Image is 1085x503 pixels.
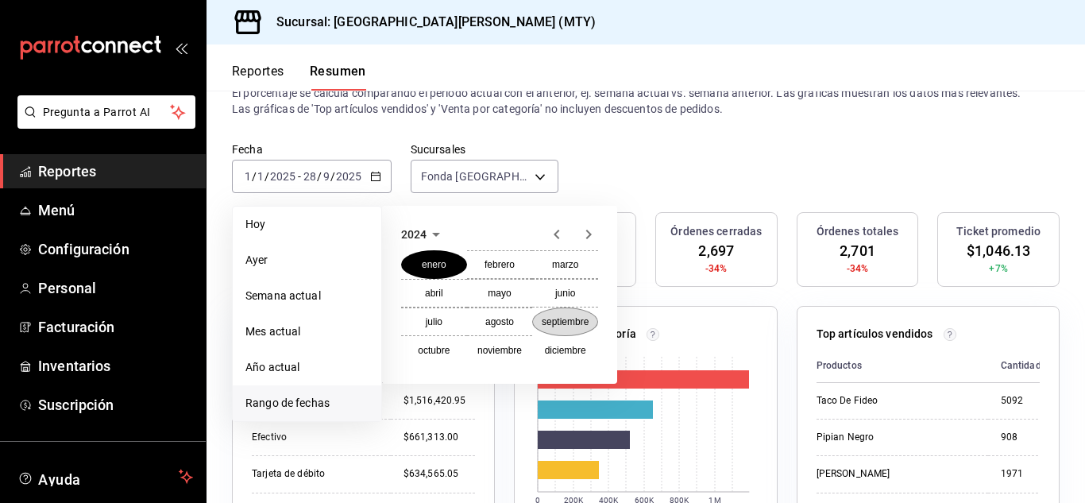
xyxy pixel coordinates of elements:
div: navigation tabs [232,64,366,91]
span: +7% [989,261,1007,276]
p: El porcentaje se calcula comparando el período actual con el anterior, ej. semana actual vs. sema... [232,85,1060,117]
span: / [252,170,257,183]
span: Menú [38,199,193,221]
div: Efectivo [252,431,378,444]
abbr: junio de 2024 [555,288,575,299]
button: diciembre de 2024 [532,336,598,365]
input: -- [244,170,252,183]
th: Cantidad [988,349,1054,383]
span: Año actual [245,359,369,376]
abbr: diciembre de 2024 [545,345,586,356]
button: febrero de 2024 [467,250,533,279]
button: 2024 [401,225,446,244]
label: Sucursales [411,144,558,155]
span: Personal [38,277,193,299]
button: open_drawer_menu [175,41,187,54]
span: Reportes [38,161,193,182]
button: abril de 2024 [401,279,467,308]
span: Semana actual [245,288,369,304]
abbr: abril de 2024 [425,288,443,299]
span: / [330,170,335,183]
abbr: agosto de 2024 [485,316,514,327]
h3: Órdenes totales [817,223,899,240]
abbr: enero de 2024 [422,259,446,270]
button: Pregunta a Parrot AI [17,95,195,129]
input: -- [322,170,330,183]
button: noviembre de 2024 [467,336,533,365]
span: -34% [847,261,869,276]
button: junio de 2024 [532,279,598,308]
div: [PERSON_NAME] [817,467,975,481]
span: / [317,170,322,183]
span: Fonda [GEOGRAPHIC_DATA][PERSON_NAME] (MTY) [421,168,529,184]
input: ---- [335,170,362,183]
div: 5092 [1001,394,1041,408]
span: 2,697 [698,240,734,261]
h3: Sucursal: [GEOGRAPHIC_DATA][PERSON_NAME] (MTY) [264,13,596,32]
abbr: noviembre de 2024 [477,345,522,356]
label: Fecha [232,144,392,155]
span: -34% [705,261,728,276]
span: Inventarios [38,355,193,377]
div: 908 [1001,431,1041,444]
button: enero de 2024 [401,250,467,279]
abbr: julio de 2024 [426,316,442,327]
h3: Ticket promedio [956,223,1041,240]
th: Productos [817,349,988,383]
span: 2,701 [840,240,875,261]
abbr: octubre de 2024 [418,345,450,356]
span: Mes actual [245,323,369,340]
div: Tarjeta de débito [252,467,378,481]
span: Configuración [38,238,193,260]
button: marzo de 2024 [532,250,598,279]
div: $661,313.00 [403,431,476,444]
span: Suscripción [38,394,193,416]
abbr: mayo de 2024 [488,288,511,299]
span: 2024 [401,228,427,241]
div: 1971 [1001,467,1041,481]
span: Pregunta a Parrot AI [43,104,171,121]
button: septiembre de 2024 [532,308,598,336]
button: octubre de 2024 [401,336,467,365]
div: $1,516,420.95 [403,394,476,408]
div: Pipian Negro [817,431,975,444]
span: Hoy [245,216,369,233]
button: mayo de 2024 [467,279,533,308]
span: Rango de fechas [245,395,369,412]
input: -- [303,170,317,183]
input: ---- [269,170,296,183]
span: - [298,170,301,183]
button: julio de 2024 [401,308,467,336]
div: Taco De Fideo [817,394,975,408]
h3: Órdenes cerradas [670,223,762,240]
a: Pregunta a Parrot AI [11,115,195,132]
span: $1,046.13 [967,240,1030,261]
p: Top artículos vendidos [817,326,933,342]
span: / [264,170,269,183]
abbr: septiembre de 2024 [542,316,589,327]
span: Facturación [38,316,193,338]
button: agosto de 2024 [467,308,533,336]
input: -- [257,170,264,183]
span: Ayer [245,252,369,269]
button: Resumen [310,64,366,91]
abbr: marzo de 2024 [552,259,578,270]
span: Ayuda [38,467,172,486]
button: Reportes [232,64,284,91]
abbr: febrero de 2024 [485,259,515,270]
div: $634,565.05 [403,467,476,481]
